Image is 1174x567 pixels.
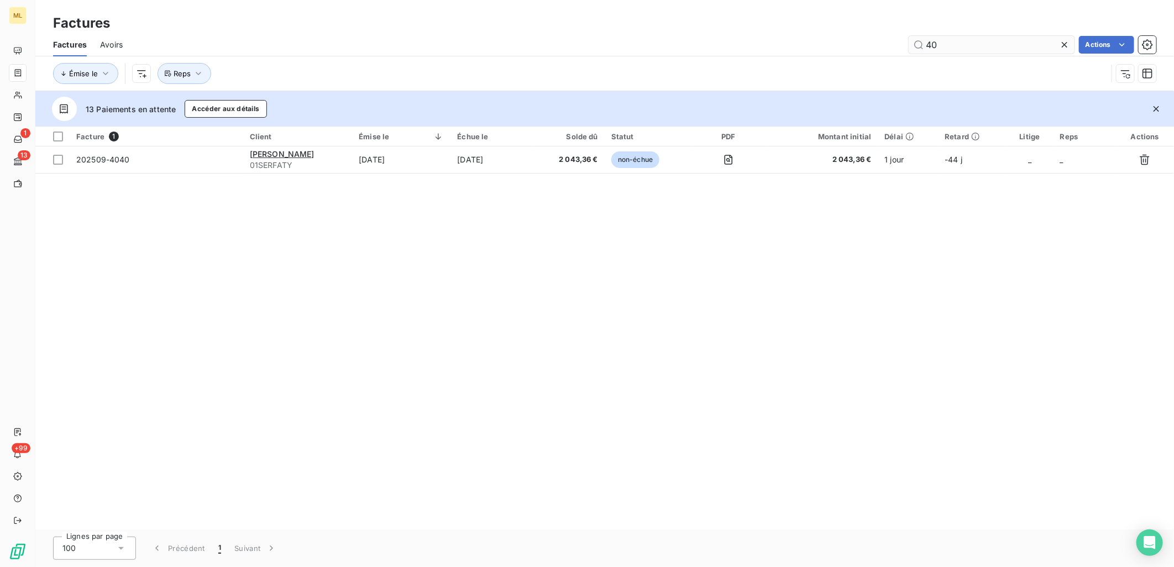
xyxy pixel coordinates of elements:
span: 13 [18,150,30,160]
div: PDF [698,132,760,141]
span: _ [1028,155,1031,164]
span: Avoirs [100,39,123,50]
span: Reps [174,69,191,78]
div: Échue le [457,132,525,141]
input: Rechercher [909,36,1075,54]
button: Reps [158,63,211,84]
div: Retard [945,132,999,141]
td: 1 jour [878,146,938,173]
span: +99 [12,443,30,453]
span: Émise le [69,69,98,78]
div: Client [250,132,345,141]
div: ML [9,7,27,24]
span: 100 [62,543,76,554]
span: 2 043,36 € [773,154,871,165]
span: 2 043,36 € [538,154,598,165]
span: 1 [20,128,30,138]
button: Accéder aux détails [185,100,266,118]
span: 202509-4040 [76,155,130,164]
span: _ [1060,155,1063,164]
img: Logo LeanPay [9,543,27,560]
div: Reps [1060,132,1109,141]
span: Facture [76,132,104,141]
span: 1 [218,543,221,554]
span: [PERSON_NAME] [250,149,315,159]
td: [DATE] [352,146,450,173]
span: 1 [109,132,119,141]
td: [DATE] [450,146,531,173]
button: 1 [212,537,228,560]
div: Actions [1123,132,1167,141]
button: Émise le [53,63,118,84]
div: Open Intercom Messenger [1136,529,1163,556]
button: Précédent [145,537,212,560]
span: non-échue [611,151,659,168]
div: Litige [1013,132,1047,141]
div: Montant initial [773,132,871,141]
button: Actions [1079,36,1134,54]
span: Factures [53,39,87,50]
span: 01SERFATY [250,160,345,171]
div: Solde dû [538,132,598,141]
div: Statut [611,132,684,141]
h3: Factures [53,13,110,33]
div: Émise le [359,132,444,141]
button: Suivant [228,537,284,560]
span: -44 j [945,155,962,164]
span: 13 Paiements en attente [86,103,176,115]
div: Délai [884,132,931,141]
